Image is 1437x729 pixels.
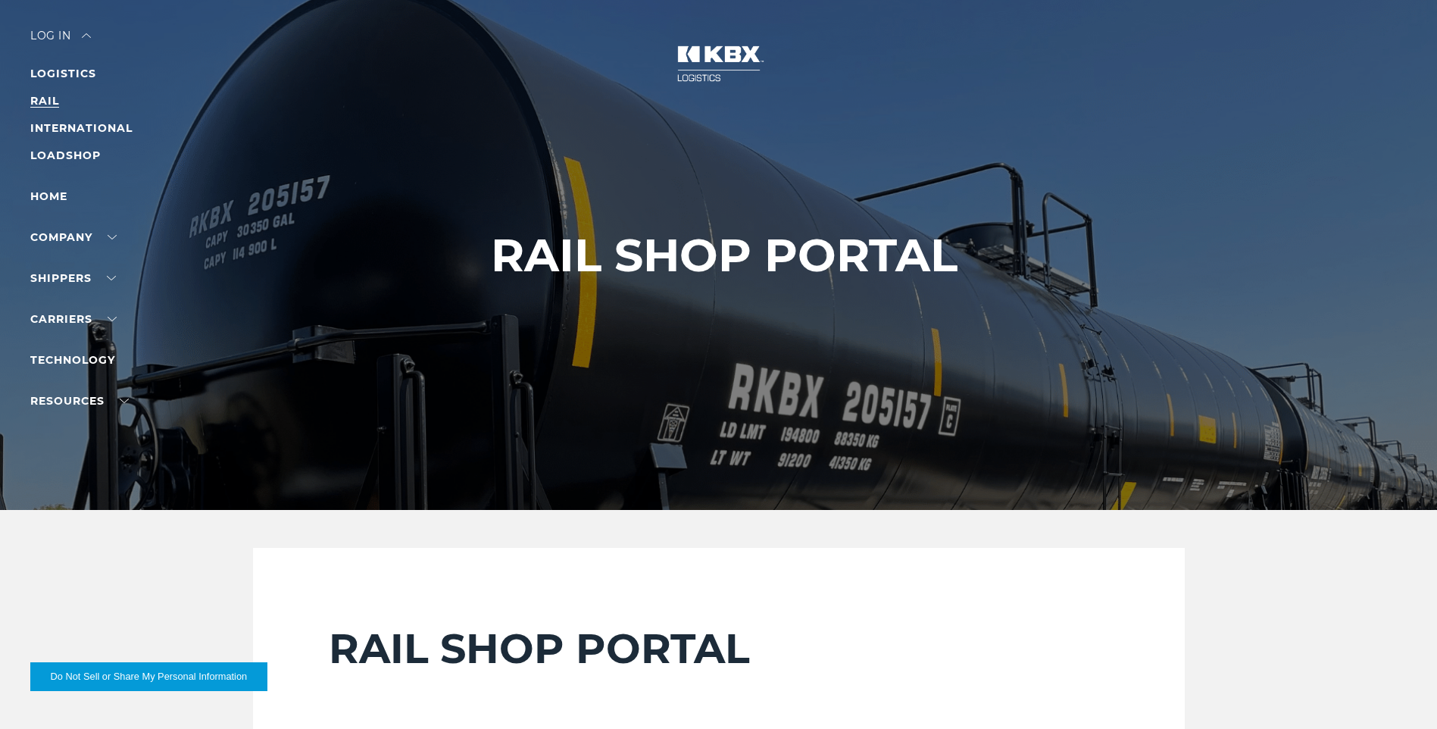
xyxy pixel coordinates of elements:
img: kbx logo [662,30,776,97]
div: Log in [30,30,91,52]
a: Home [30,189,67,203]
a: LOADSHOP [30,149,101,162]
button: Do Not Sell or Share My Personal Information [30,662,267,691]
a: Technology [30,353,115,367]
img: arrow [82,33,91,38]
a: Company [30,230,117,244]
a: RAIL [30,94,59,108]
h2: RAIL SHOP PORTAL [329,624,1109,674]
a: Carriers [30,312,117,326]
a: LOGISTICS [30,67,96,80]
a: SHIPPERS [30,271,116,285]
h1: RAIL SHOP PORTAL [491,230,957,281]
a: RESOURCES [30,394,129,408]
a: INTERNATIONAL [30,121,133,135]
